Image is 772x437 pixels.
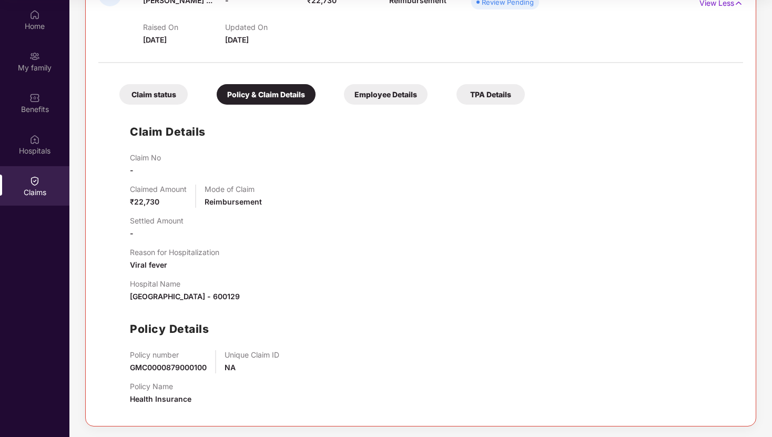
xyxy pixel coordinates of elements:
[29,134,40,145] img: svg+xml;base64,PHN2ZyBpZD0iSG9zcGl0YWxzIiB4bWxucz0iaHR0cDovL3d3dy53My5vcmcvMjAwMC9zdmciIHdpZHRoPS...
[456,84,525,105] div: TPA Details
[130,197,159,206] span: ₹22,730
[130,248,219,257] p: Reason for Hospitalization
[130,229,134,238] span: -
[29,176,40,186] img: svg+xml;base64,PHN2ZyBpZD0iQ2xhaW0iIHhtbG5zPSJodHRwOi8vd3d3LnczLm9yZy8yMDAwL3N2ZyIgd2lkdGg9IjIwIi...
[225,35,249,44] span: [DATE]
[130,185,187,194] p: Claimed Amount
[205,185,262,194] p: Mode of Claim
[119,84,188,105] div: Claim status
[130,350,207,359] p: Policy number
[130,394,191,403] span: Health Insurance
[130,382,191,391] p: Policy Name
[29,9,40,20] img: svg+xml;base64,PHN2ZyBpZD0iSG9tZSIgeG1sbnM9Imh0dHA6Ly93d3cudzMub3JnLzIwMDAvc3ZnIiB3aWR0aD0iMjAiIG...
[130,153,161,162] p: Claim No
[225,350,279,359] p: Unique Claim ID
[143,23,225,32] p: Raised On
[130,279,240,288] p: Hospital Name
[29,51,40,62] img: svg+xml;base64,PHN2ZyB3aWR0aD0iMjAiIGhlaWdodD0iMjAiIHZpZXdCb3g9IjAgMCAyMCAyMCIgZmlsbD0ibm9uZSIgeG...
[130,216,184,225] p: Settled Amount
[130,292,240,301] span: [GEOGRAPHIC_DATA] - 600129
[225,363,236,372] span: NA
[225,23,307,32] p: Updated On
[130,320,209,338] h1: Policy Details
[130,363,207,372] span: GMC0000879000100
[143,35,167,44] span: [DATE]
[130,123,206,140] h1: Claim Details
[130,260,167,269] span: Viral fever
[29,93,40,103] img: svg+xml;base64,PHN2ZyBpZD0iQmVuZWZpdHMiIHhtbG5zPSJodHRwOi8vd3d3LnczLm9yZy8yMDAwL3N2ZyIgd2lkdGg9Ij...
[130,166,134,175] span: -
[205,197,262,206] span: Reimbursement
[344,84,428,105] div: Employee Details
[217,84,316,105] div: Policy & Claim Details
